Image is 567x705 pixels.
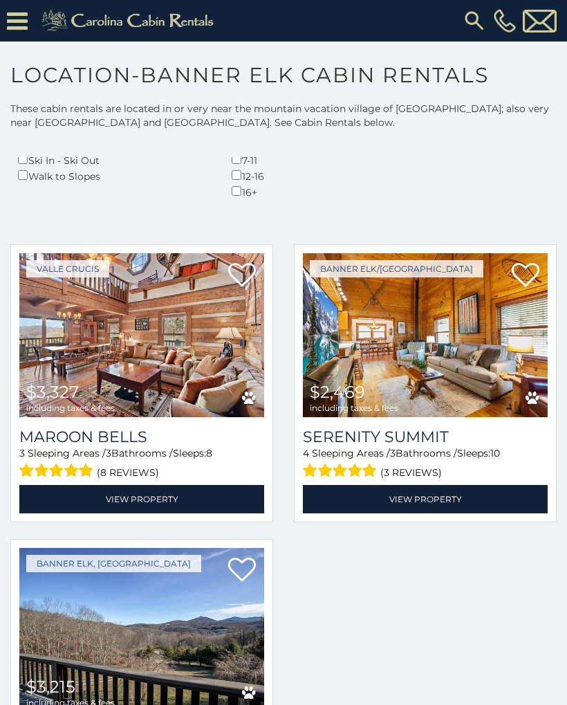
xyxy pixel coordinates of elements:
[19,253,264,417] img: Maroon Bells
[106,447,111,459] span: 3
[19,485,264,513] a: View Property
[206,447,212,459] span: 8
[390,447,396,459] span: 3
[303,428,548,446] a: Serenity Summit
[380,464,442,482] span: (3 reviews)
[231,183,264,199] div: 16+
[490,9,519,33] a: [PHONE_NUMBER]
[231,152,264,167] div: 7-11
[17,152,210,167] div: Ski In - Ski Out
[35,7,225,35] img: Khaki-logo.png
[490,447,500,459] span: 10
[26,403,115,412] span: including taxes & fees
[231,167,264,183] div: 12-16
[303,253,548,417] a: Serenity Summit $2,469 including taxes & fees
[17,167,210,183] div: Walk to Slopes
[19,253,264,417] a: Maroon Bells $3,327 including taxes & fees
[26,555,201,572] a: Banner Elk, [GEOGRAPHIC_DATA]
[310,260,483,277] a: Banner Elk/[GEOGRAPHIC_DATA]
[228,262,256,291] a: Add to favorites
[19,447,25,459] span: 3
[19,428,264,446] a: Maroon Bells
[310,382,365,402] span: $2,469
[512,262,539,291] a: Add to favorites
[303,485,548,513] a: View Property
[303,447,309,459] span: 4
[303,253,548,417] img: Serenity Summit
[97,464,159,482] span: (8 reviews)
[228,556,256,585] a: Add to favorites
[26,260,109,277] a: Valle Crucis
[26,677,75,697] span: $3,215
[26,382,79,402] span: $3,327
[310,403,398,412] span: including taxes & fees
[19,446,264,482] div: Sleeping Areas / Bathrooms / Sleeps:
[462,8,487,33] img: search-regular.svg
[303,446,548,482] div: Sleeping Areas / Bathrooms / Sleeps:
